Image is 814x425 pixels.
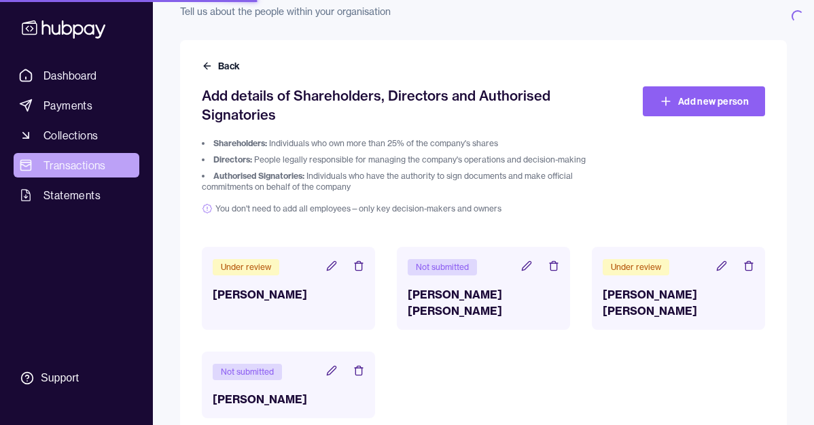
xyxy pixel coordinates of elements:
li: Individuals who have the authority to sign documents and make official commitments on behalf of t... [202,171,624,192]
a: Dashboard [14,63,139,88]
span: Dashboard [43,67,97,84]
a: Payments [14,93,139,118]
div: Not submitted [408,259,477,275]
h3: [PERSON_NAME] [PERSON_NAME] [408,286,559,319]
h2: Add details of Shareholders, Directors and Authorised Signatories [202,86,624,124]
li: People legally responsible for managing the company's operations and decision-making [202,154,624,165]
h3: [PERSON_NAME] [PERSON_NAME] [603,286,754,319]
button: Back [202,59,243,73]
span: Collections [43,127,98,143]
span: You don't need to add all employees—only key decision-makers and owners [202,203,624,214]
span: Payments [43,97,92,114]
h3: [PERSON_NAME] [213,391,364,407]
div: Under review [603,259,669,275]
p: Tell us about the people within your organisation [180,5,787,18]
li: Individuals who own more than 25% of the company's shares [202,138,624,149]
a: Statements [14,183,139,207]
div: Support [41,371,79,386]
span: Directors: [213,154,252,165]
h3: [PERSON_NAME] [213,286,364,303]
a: Support [14,364,139,392]
a: Transactions [14,153,139,177]
span: Statements [43,187,101,203]
span: Transactions [43,157,106,173]
span: Shareholders: [213,138,267,148]
div: Not submitted [213,364,282,380]
a: Add new person [643,86,765,116]
a: Collections [14,123,139,148]
div: Under review [213,259,279,275]
span: Authorised Signatories: [213,171,304,181]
